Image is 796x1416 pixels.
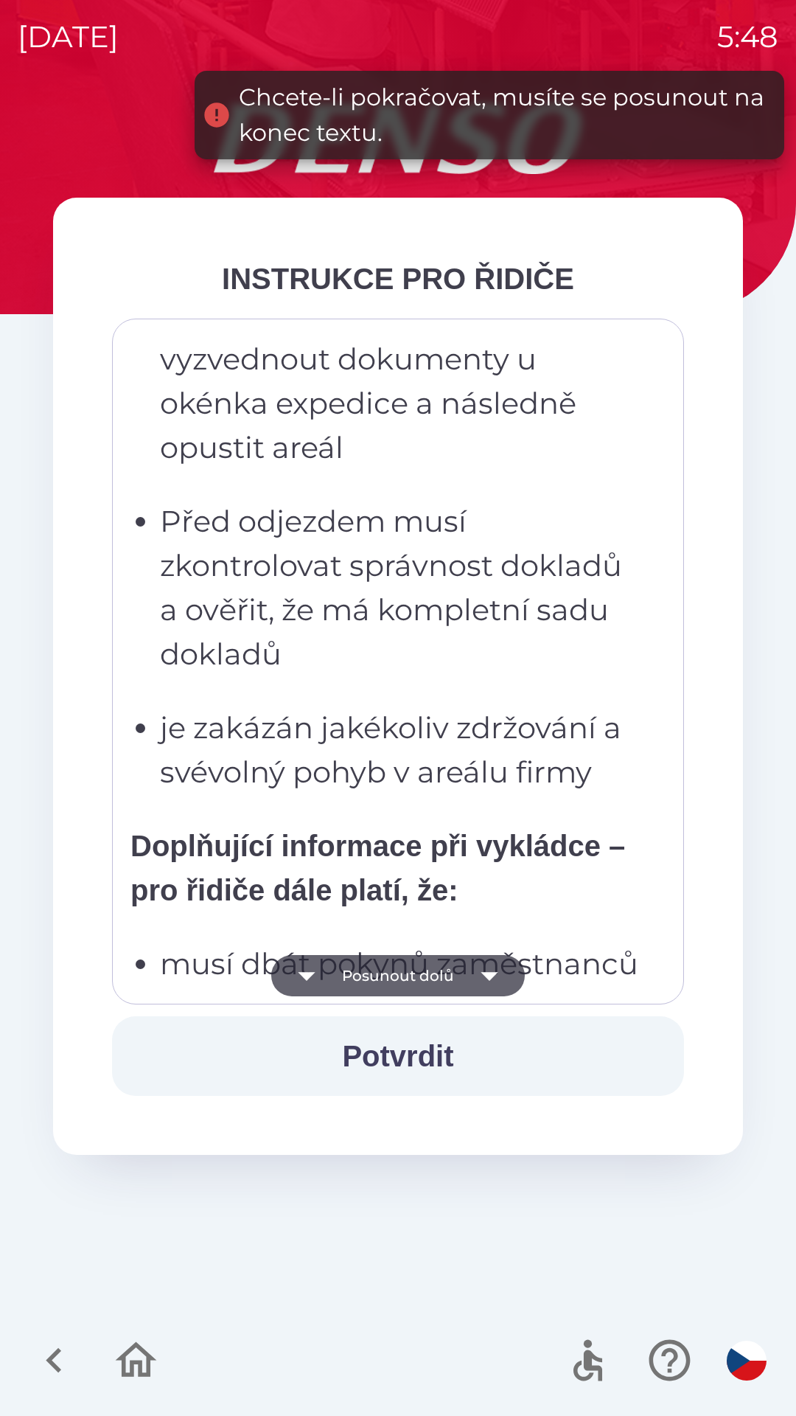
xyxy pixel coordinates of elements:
[271,955,525,996] button: Posunout dolů
[727,1341,767,1381] img: cs flag
[239,80,769,150] div: Chcete-li pokračovat, musíte se posunout na konec textu.
[53,103,743,174] img: Logo
[130,830,625,906] strong: Doplňující informace při vykládce – pro řidiče dále platí, že:
[160,249,645,470] p: po odbavení uvolnit manipulační prostor a vyzvednout dokumenty u okénka expedice a následně opust...
[112,1016,684,1096] button: Potvrdit
[160,499,645,676] p: Před odjezdem musí zkontrolovat správnost dokladů a ověřit, že má kompletní sadu dokladů
[717,15,778,59] p: 5:48
[160,706,645,794] p: je zakázán jakékoliv zdržování a svévolný pohyb v areálu firmy
[18,15,119,59] p: [DATE]
[112,257,684,301] div: INSTRUKCE PRO ŘIDIČE
[160,942,645,1030] p: musí dbát pokynů zaměstnanců skladu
